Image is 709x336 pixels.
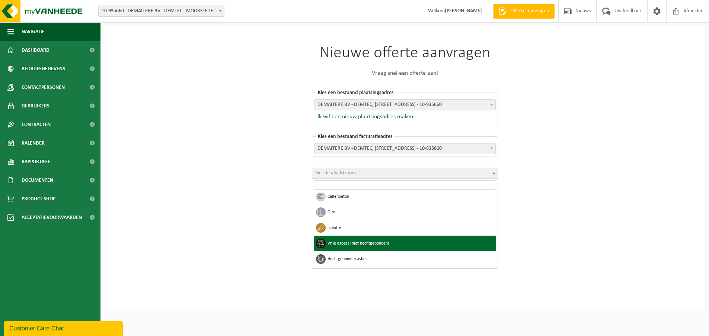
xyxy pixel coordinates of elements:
span: Navigatie [22,22,45,41]
span: 10-935660 - DEMAITERE BV - DEMTEC - MOORSLEDE [99,6,224,16]
span: Documenten [22,171,53,190]
span: Kalender [22,134,45,152]
span: Rapportage [22,152,50,171]
span: Contracten [22,115,51,134]
span: 10-935660 - DEMAITERE BV - DEMTEC - MOORSLEDE [98,6,224,17]
span: Hechtgebonden asbest [328,257,492,261]
span: Dashboard [22,41,49,59]
span: Vrije asbest (niet hechtgebonden) [328,241,492,246]
span: Offerte aanvragen [508,7,551,15]
span: Bedrijfsgegevens [22,59,65,78]
span: DEMAITERE BV - DEMTEC, PASSENDAALSESTRAAT 151, MOORSLEDE - 10-935660 [314,99,496,110]
span: Kies een bestaand plaatsingsadres [316,90,396,96]
span: DEMAITERE BV - DEMTEC, PASSENDAALSESTRAAT 151, MOORSLEDE - 10-935660 [314,100,495,110]
span: Gebruikers [22,97,49,115]
span: DEMAITERE BV - DEMTEC, PASSENDAALSESTRAAT 151, MOORSLEDE, 0406.542.143 - 10-935660 [314,143,495,154]
span: Gips [328,210,492,214]
span: Isolatie [328,226,492,230]
p: Vraag snel een offerte aan! [312,69,498,78]
span: Contactpersonen [22,78,65,97]
h1: Nieuwe offerte aanvragen [312,45,498,61]
span: Kies een bestaand facturatieadres [316,134,395,139]
span: Cellenbeton [328,194,492,199]
a: Offerte aanvragen [493,4,555,19]
span: Acceptatievoorwaarden [22,208,82,227]
strong: [PERSON_NAME] [445,8,482,14]
span: Kies de afvalstroom [315,170,356,176]
span: Product Shop [22,190,55,208]
iframe: chat widget [4,320,124,336]
button: Ik wil een nieuw plaatsingsadres maken [314,113,413,120]
span: DEMAITERE BV - DEMTEC, PASSENDAALSESTRAAT 151, MOORSLEDE, 0406.542.143 - 10-935660 [314,143,496,154]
